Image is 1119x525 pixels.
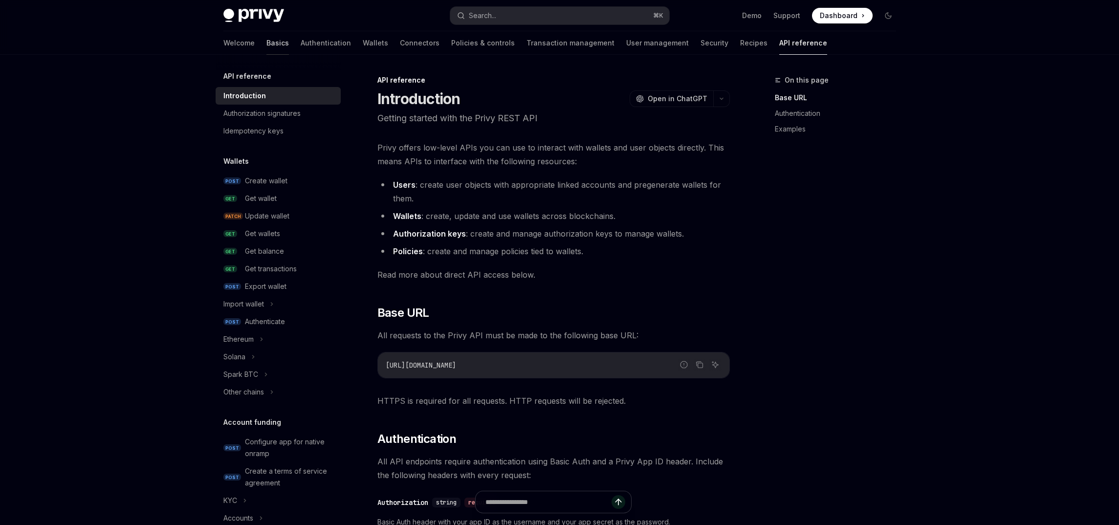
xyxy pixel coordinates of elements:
[223,298,264,310] div: Import wallet
[386,361,456,370] span: [URL][DOMAIN_NAME]
[223,70,271,82] h5: API reference
[223,369,258,380] div: Spark BTC
[216,225,341,242] a: GETGet wallets
[223,195,237,202] span: GET
[451,31,515,55] a: Policies & controls
[223,283,241,290] span: POST
[820,11,857,21] span: Dashboard
[216,260,341,278] a: GETGet transactions
[223,155,249,167] h5: Wallets
[775,106,904,121] a: Authentication
[377,111,730,125] p: Getting started with the Privy REST API
[740,31,768,55] a: Recipes
[377,305,429,321] span: Base URL
[245,316,285,328] div: Authenticate
[377,394,730,408] span: HTTPS is required for all requests. HTTP requests will be rejected.
[450,7,669,24] button: Search...⌘K
[223,90,266,102] div: Introduction
[216,313,341,330] a: POSTAuthenticate
[216,172,341,190] a: POSTCreate wallet
[812,8,873,23] a: Dashboard
[469,10,496,22] div: Search...
[709,358,722,371] button: Ask AI
[393,229,466,239] strong: Authorization keys
[377,178,730,205] li: : create user objects with appropriate linked accounts and pregenerate wallets for them.
[880,8,896,23] button: Toggle dark mode
[775,121,904,137] a: Examples
[223,318,241,326] span: POST
[223,386,264,398] div: Other chains
[223,474,241,481] span: POST
[245,436,335,459] div: Configure app for native onramp
[742,11,762,21] a: Demo
[701,31,728,55] a: Security
[216,122,341,140] a: Idempotency keys
[216,207,341,225] a: PATCHUpdate wallet
[693,358,706,371] button: Copy the contents from the code block
[377,268,730,282] span: Read more about direct API access below.
[223,333,254,345] div: Ethereum
[266,31,289,55] a: Basics
[245,175,287,187] div: Create wallet
[377,244,730,258] li: : create and manage policies tied to wallets.
[377,431,457,447] span: Authentication
[626,31,689,55] a: User management
[223,108,301,119] div: Authorization signatures
[223,213,243,220] span: PATCH
[377,141,730,168] span: Privy offers low-level APIs you can use to interact with wallets and user objects directly. This ...
[223,265,237,273] span: GET
[245,245,284,257] div: Get balance
[678,358,690,371] button: Report incorrect code
[779,31,827,55] a: API reference
[223,351,245,363] div: Solana
[245,281,286,292] div: Export wallet
[223,416,281,428] h5: Account funding
[301,31,351,55] a: Authentication
[216,462,341,492] a: POSTCreate a terms of service agreement
[377,75,730,85] div: API reference
[245,193,277,204] div: Get wallet
[223,9,284,22] img: dark logo
[216,433,341,462] a: POSTConfigure app for native onramp
[377,328,730,342] span: All requests to the Privy API must be made to the following base URL:
[773,11,800,21] a: Support
[216,87,341,105] a: Introduction
[363,31,388,55] a: Wallets
[216,242,341,260] a: GETGet balance
[223,512,253,524] div: Accounts
[377,209,730,223] li: : create, update and use wallets across blockchains.
[245,210,289,222] div: Update wallet
[377,227,730,241] li: : create and manage authorization keys to manage wallets.
[377,455,730,482] span: All API endpoints require authentication using Basic Auth and a Privy App ID header. Include the ...
[223,31,255,55] a: Welcome
[216,105,341,122] a: Authorization signatures
[223,495,237,506] div: KYC
[785,74,829,86] span: On this page
[245,263,297,275] div: Get transactions
[612,495,625,509] button: Send message
[216,278,341,295] a: POSTExport wallet
[216,190,341,207] a: GETGet wallet
[223,177,241,185] span: POST
[400,31,439,55] a: Connectors
[245,228,280,240] div: Get wallets
[377,90,461,108] h1: Introduction
[393,211,421,221] strong: Wallets
[527,31,614,55] a: Transaction management
[653,12,663,20] span: ⌘ K
[393,180,416,190] strong: Users
[648,94,707,104] span: Open in ChatGPT
[223,230,237,238] span: GET
[775,90,904,106] a: Base URL
[630,90,713,107] button: Open in ChatGPT
[223,248,237,255] span: GET
[223,125,284,137] div: Idempotency keys
[393,246,423,256] strong: Policies
[223,444,241,452] span: POST
[245,465,335,489] div: Create a terms of service agreement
